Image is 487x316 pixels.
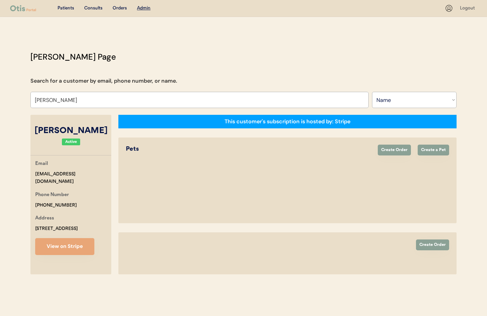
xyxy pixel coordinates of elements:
[30,51,116,63] div: [PERSON_NAME] Page
[35,170,111,186] div: [EMAIL_ADDRESS][DOMAIN_NAME]
[35,202,77,209] div: [PHONE_NUMBER]
[418,145,449,155] button: Create a Pet
[378,145,411,155] button: Create Order
[30,92,369,108] input: Search by name
[137,6,150,10] u: Admin
[35,214,54,223] div: Address
[35,191,69,199] div: Phone Number
[57,5,74,12] div: Patients
[416,239,449,250] button: Create Order
[30,77,177,85] div: Search for a customer by email, phone number, or name.
[35,238,94,255] button: View on Stripe
[126,145,371,154] div: Pets
[225,118,350,125] div: This customer's subscription is hosted by: Stripe
[113,5,127,12] div: Orders
[35,160,48,168] div: Email
[30,125,111,138] div: [PERSON_NAME]
[35,225,78,233] div: [STREET_ADDRESS]
[84,5,102,12] div: Consults
[460,5,477,12] div: Logout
